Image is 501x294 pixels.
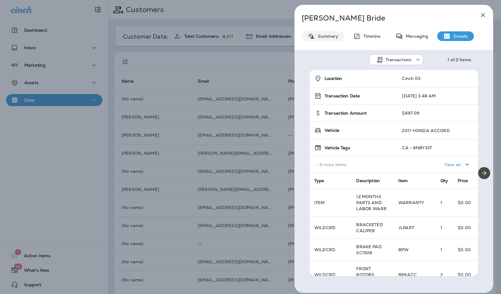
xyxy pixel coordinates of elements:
[325,111,367,116] span: Transaction Amount
[398,272,417,277] span: BRKACC
[440,272,443,277] span: 2
[325,76,342,81] span: Location
[458,200,473,205] p: $0.00
[314,162,392,167] p: ... 8 more items
[444,162,461,167] p: View all
[402,128,450,133] p: 2011 HONDA ACCORD
[314,200,325,205] span: ITEM
[398,200,424,205] span: WARRANTY
[458,225,473,230] p: $0.00
[302,14,466,22] p: [PERSON_NAME] Bride
[447,57,471,62] div: 1 of 2 Items
[325,128,339,133] span: Vehicle
[442,159,473,170] button: View all
[440,200,442,205] span: 1
[314,272,335,277] span: WILDCRD
[397,70,478,87] td: Cinch 03
[314,178,324,183] span: Type
[314,247,335,252] span: WILDCRD
[458,272,473,277] p: $0.00
[398,247,409,252] span: BPW
[356,266,378,283] span: FRONT ROTORS 96795RGS
[314,225,335,230] span: WILDCRD
[356,194,386,211] span: 12 MONTHS PARTS AND LABOR WARR
[356,244,381,255] span: BRAKE PAD SC1506
[398,225,414,230] span: JLPART
[397,105,478,122] td: $697.09
[356,178,380,183] span: Description
[478,167,490,179] button: Next
[450,34,468,39] p: Details
[325,93,360,99] span: Transaction Date
[402,145,432,150] p: CA - 6NBY337
[458,178,468,183] span: Price
[360,34,381,39] p: Timeline
[325,145,350,150] span: Vehicle Tags
[315,34,338,39] p: Summary
[403,34,428,39] p: Messaging
[440,247,442,252] span: 1
[458,247,473,252] p: $0.00
[398,178,408,183] span: Item
[386,57,412,62] p: Transactions
[356,222,383,233] span: BRACKETED CALIPER
[440,178,448,183] span: Qty
[440,225,442,230] span: 1
[397,87,478,105] td: [DATE] 3:48 AM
